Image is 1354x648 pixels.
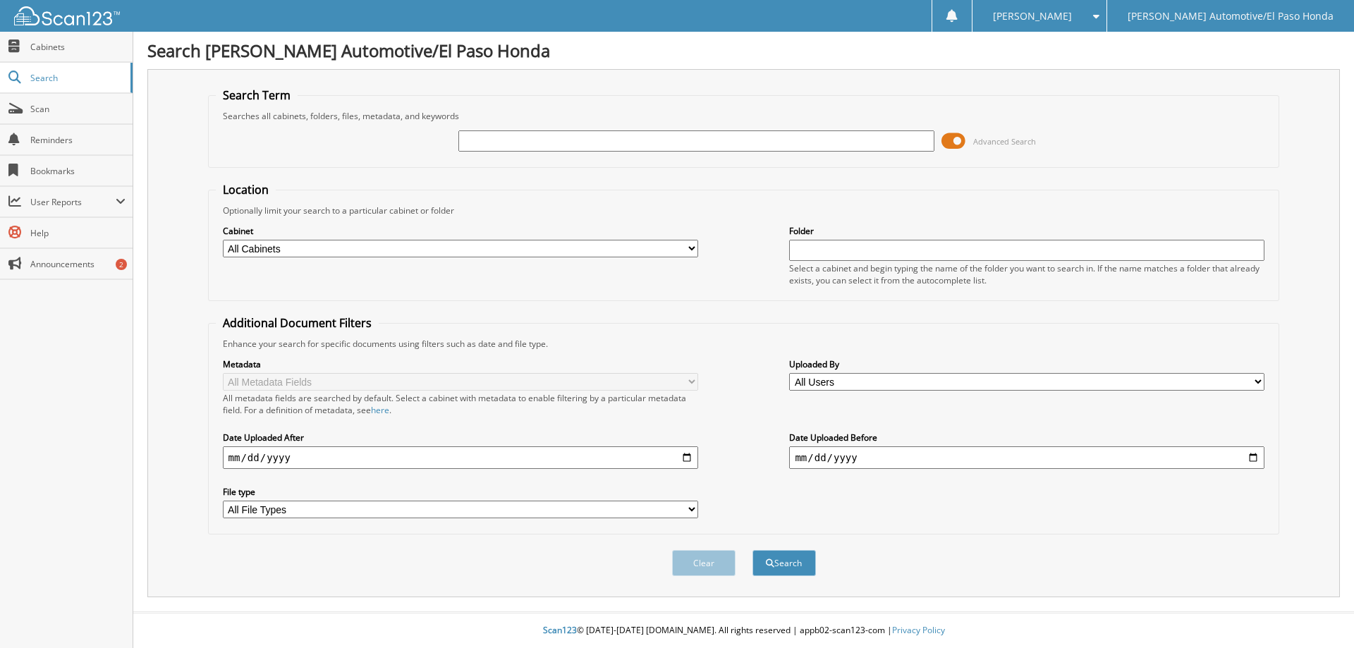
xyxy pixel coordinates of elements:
span: Search [30,72,123,84]
div: All metadata fields are searched by default. Select a cabinet with metadata to enable filtering b... [223,392,698,416]
span: User Reports [30,196,116,208]
span: [PERSON_NAME] Automotive/El Paso Honda [1128,12,1334,20]
legend: Location [216,182,276,197]
span: [PERSON_NAME] [993,12,1072,20]
input: start [223,446,698,469]
div: Optionally limit your search to a particular cabinet or folder [216,204,1272,216]
span: Scan [30,103,126,115]
span: Scan123 [543,624,577,636]
span: Advanced Search [973,136,1036,147]
a: Privacy Policy [892,624,945,636]
img: scan123-logo-white.svg [14,6,120,25]
div: Select a cabinet and begin typing the name of the folder you want to search in. If the name match... [789,262,1264,286]
span: Help [30,227,126,239]
label: Folder [789,225,1264,237]
label: Date Uploaded Before [789,432,1264,444]
div: Searches all cabinets, folders, files, metadata, and keywords [216,110,1272,122]
button: Search [752,550,816,576]
legend: Additional Document Filters [216,315,379,331]
span: Cabinets [30,41,126,53]
a: here [371,404,389,416]
span: Announcements [30,258,126,270]
label: File type [223,486,698,498]
span: Reminders [30,134,126,146]
h1: Search [PERSON_NAME] Automotive/El Paso Honda [147,39,1340,62]
label: Cabinet [223,225,698,237]
label: Uploaded By [789,358,1264,370]
legend: Search Term [216,87,298,103]
label: Metadata [223,358,698,370]
span: Bookmarks [30,165,126,177]
div: 2 [116,259,127,270]
label: Date Uploaded After [223,432,698,444]
div: Enhance your search for specific documents using filters such as date and file type. [216,338,1272,350]
button: Clear [672,550,736,576]
div: © [DATE]-[DATE] [DOMAIN_NAME]. All rights reserved | appb02-scan123-com | [133,613,1354,648]
input: end [789,446,1264,469]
